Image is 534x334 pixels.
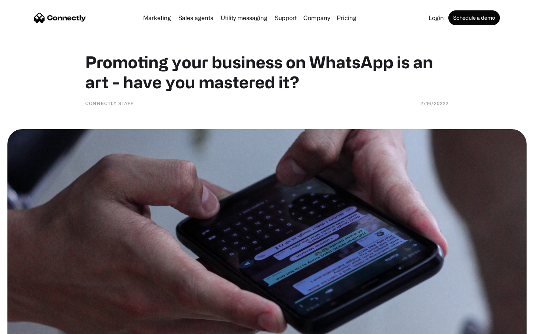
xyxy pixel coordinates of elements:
div: 2/16/20222 [421,99,449,107]
a: Marketing [140,15,174,21]
h1: Promoting your business on WhatsApp is an art - have you mastered it? [85,52,449,92]
aside: Language selected: English [7,321,44,331]
ul: Language list [15,321,44,331]
a: Login [426,15,447,21]
a: Utility messaging [218,15,270,21]
a: Sales agents [175,15,216,21]
a: Schedule a demo [448,10,500,25]
div: Connectly Staff [85,99,133,107]
a: Pricing [334,15,359,21]
div: Company [303,13,330,23]
a: Support [272,15,300,21]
